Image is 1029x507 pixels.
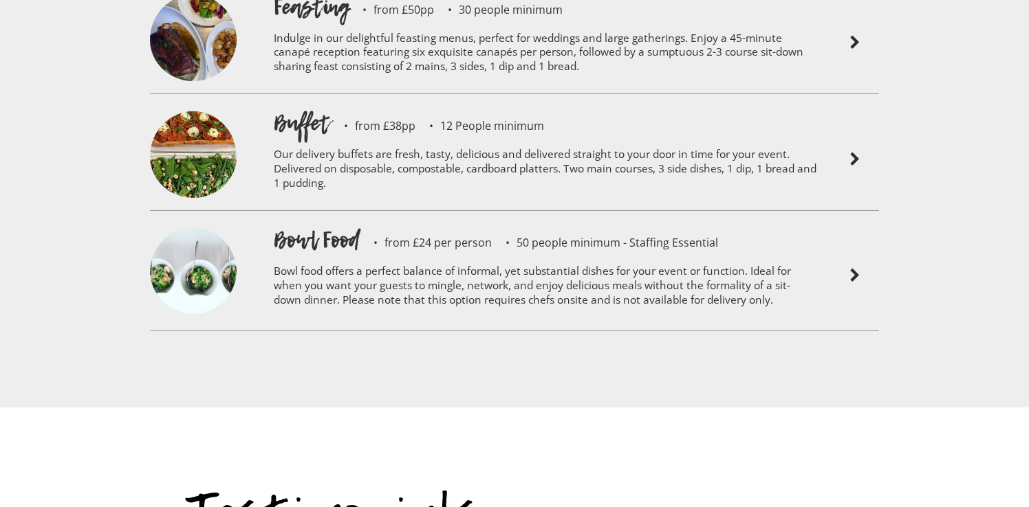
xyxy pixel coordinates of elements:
[360,237,492,248] p: from £24 per person
[434,4,563,15] p: 30 people minimum
[274,255,817,320] p: Bowl food offers a perfect balance of informal, yet substantial dishes for your event or function...
[274,22,817,87] p: Indulge in our delightful feasting menus, perfect for weddings and large gatherings. Enjoy a 45-m...
[415,120,544,131] p: 12 People minimum
[492,237,718,248] p: 50 people minimum - Staffing Essential
[330,120,415,131] p: from £38pp
[274,225,360,255] h1: Bowl Food
[274,108,330,138] h1: Buffet
[274,138,817,203] p: Our delivery buffets are fresh, tasty, delicious and delivered straight to your door in time for ...
[349,4,434,15] p: from £50pp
